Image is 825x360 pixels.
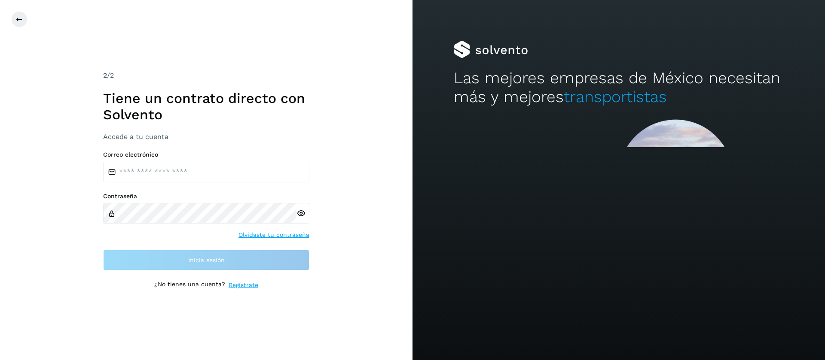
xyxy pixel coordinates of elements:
span: transportistas [564,88,667,106]
h2: Las mejores empresas de México necesitan más y mejores [454,69,784,107]
label: Contraseña [103,193,309,200]
h1: Tiene un contrato directo con Solvento [103,90,309,123]
label: Correo electrónico [103,151,309,158]
a: Regístrate [229,281,258,290]
h3: Accede a tu cuenta [103,133,309,141]
button: Inicia sesión [103,250,309,270]
a: Olvidaste tu contraseña [238,230,309,239]
span: 2 [103,71,107,79]
p: ¿No tienes una cuenta? [154,281,225,290]
span: Inicia sesión [188,257,225,263]
div: /2 [103,70,309,81]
